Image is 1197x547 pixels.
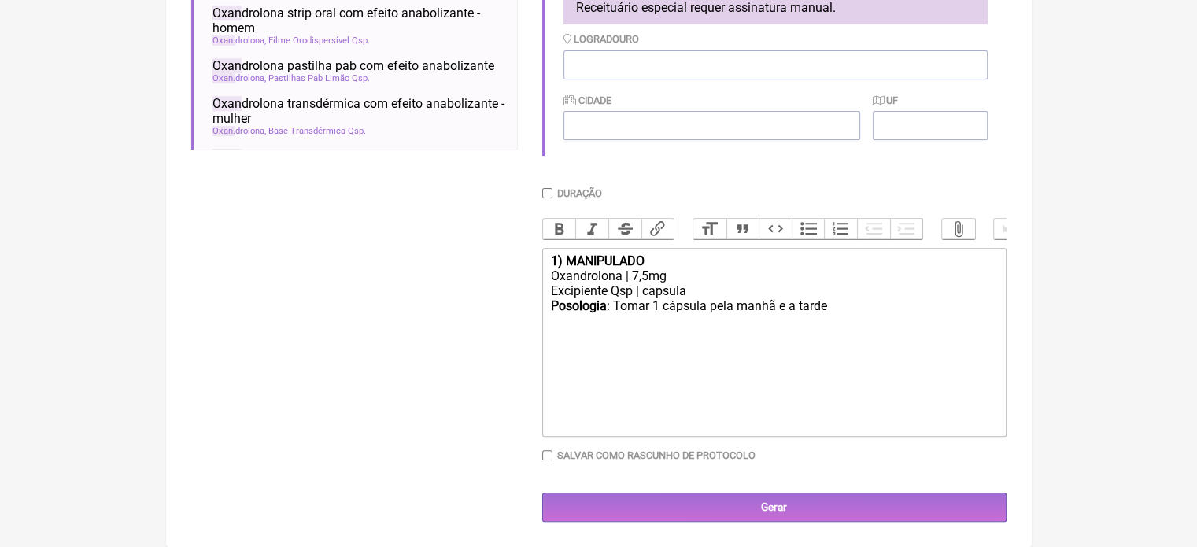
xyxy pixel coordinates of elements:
span: drolona pastilha sublingual com efeito anabolizante - mulher [212,149,504,179]
button: Numbers [824,219,857,239]
label: Duração [557,187,602,199]
span: drolona [212,35,266,46]
label: Salvar como rascunho de Protocolo [557,449,756,461]
span: drolona [212,73,266,83]
button: Quote [726,219,759,239]
button: Italic [575,219,608,239]
label: UF [873,94,898,106]
button: Strikethrough [608,219,641,239]
button: Bullets [792,219,825,239]
span: Filme Orodispersível Qsp [268,35,370,46]
div: Excipiente Qsp | capsula [550,283,997,298]
span: drolona pastilha pab com efeito anabolizante [212,58,494,73]
span: Oxan [212,96,242,111]
button: Increase Level [890,219,923,239]
button: Bold [543,219,576,239]
button: Undo [994,219,1027,239]
div: Oxandrolona | 7,5mg [550,268,997,283]
div: : Tomar 1 cápsula pela manhã e a tarde ㅤ [550,298,997,330]
span: Oxan [212,73,235,83]
span: Oxan [212,149,242,164]
button: Code [759,219,792,239]
span: drolona strip oral com efeito anabolizante - homem [212,6,504,35]
span: drolona transdérmica com efeito anabolizante - mulher [212,96,504,126]
strong: Posologia [550,298,606,313]
span: Oxan [212,126,235,136]
span: Pastilhas Pab Limão Qsp [268,73,370,83]
label: Cidade [563,94,611,106]
button: Attach Files [942,219,975,239]
span: drolona [212,126,266,136]
span: Base Transdérmica Qsp [268,126,366,136]
span: Oxan [212,58,242,73]
button: Link [641,219,674,239]
label: Logradouro [563,33,639,45]
strong: 1) MANIPULADO [550,253,644,268]
button: Heading [693,219,726,239]
span: Oxan [212,6,242,20]
button: Decrease Level [857,219,890,239]
input: Gerar [542,493,1007,522]
span: Oxan [212,35,235,46]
